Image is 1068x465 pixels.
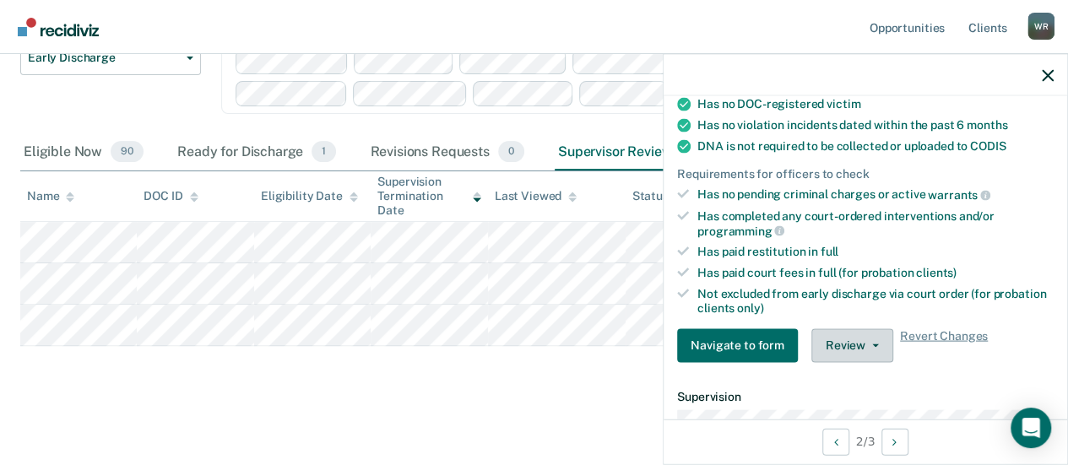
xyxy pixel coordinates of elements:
div: Eligibility Date [261,189,358,203]
div: Has no pending criminal charges or active [697,187,1054,203]
dt: Supervision [677,389,1054,403]
div: Has paid restitution in [697,245,1054,259]
span: months [967,117,1007,131]
div: Has no DOC-registered [697,96,1054,111]
div: Has completed any court-ordered interventions and/or [697,209,1054,238]
span: 1 [312,141,336,163]
span: warrants [928,188,990,202]
img: Recidiviz [18,18,99,36]
span: victim [827,96,860,110]
button: Navigate to form [677,328,798,362]
span: only) [737,300,763,314]
div: DNA is not required to be collected or uploaded to [697,138,1054,153]
div: W R [1027,13,1054,40]
div: Has paid court fees in full (for probation [697,266,1054,280]
div: DOC ID [144,189,198,203]
button: Review [811,328,893,362]
div: Open Intercom Messenger [1011,408,1051,448]
button: Next Opportunity [881,428,908,455]
div: Last Viewed [495,189,577,203]
span: programming [697,224,784,237]
span: full [821,245,838,258]
span: 90 [111,141,144,163]
div: Ready for Discharge [174,134,339,171]
button: Profile dropdown button [1027,13,1054,40]
span: clients) [916,266,957,279]
div: Status [632,189,669,203]
span: Revert Changes [900,328,988,362]
div: Eligible Now [20,134,147,171]
div: Name [27,189,74,203]
div: Supervisor Review [555,134,712,171]
div: Has no violation incidents dated within the past 6 [697,117,1054,132]
span: 0 [498,141,524,163]
span: Early Discharge [28,51,180,65]
div: Revisions Requests [366,134,527,171]
div: Not excluded from early discharge via court order (for probation clients [697,287,1054,316]
div: 2 / 3 [664,419,1067,463]
a: Navigate to form link [677,328,805,362]
div: Requirements for officers to check [677,166,1054,181]
div: Supervision Termination Date [377,175,480,217]
span: CODIS [970,138,1006,152]
button: Previous Opportunity [822,428,849,455]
